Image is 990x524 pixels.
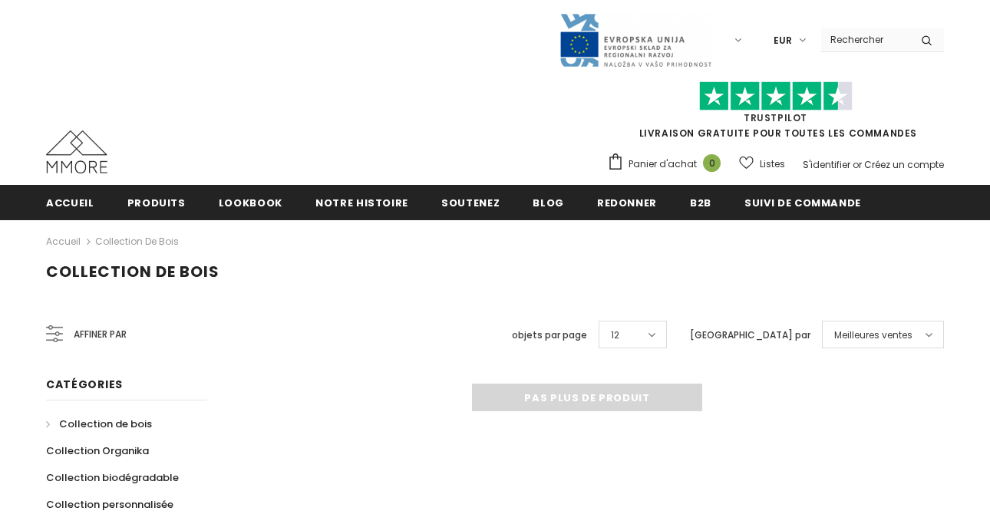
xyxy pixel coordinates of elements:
span: B2B [690,196,711,210]
a: Redonner [597,185,657,219]
span: Blog [533,196,564,210]
a: soutenez [441,185,500,219]
span: 0 [703,154,721,172]
label: objets par page [512,328,587,343]
span: Notre histoire [315,196,408,210]
span: Meilleures ventes [834,328,912,343]
a: Javni Razpis [559,33,712,46]
a: Collection de bois [95,235,179,248]
img: Cas MMORE [46,130,107,173]
span: Affiner par [74,326,127,343]
span: Collection Organika [46,443,149,458]
span: EUR [774,33,792,48]
a: Lookbook [219,185,282,219]
span: Catégories [46,377,123,392]
span: Panier d'achat [629,157,697,172]
span: Redonner [597,196,657,210]
a: Notre histoire [315,185,408,219]
a: Accueil [46,232,81,251]
a: Collection personnalisée [46,491,173,518]
a: Collection Organika [46,437,149,464]
a: B2B [690,185,711,219]
a: Collection de bois [46,410,152,437]
a: Créez un compte [864,158,944,171]
span: Collection de bois [59,417,152,431]
a: Blog [533,185,564,219]
a: S'identifier [803,158,850,171]
span: Accueil [46,196,94,210]
img: Faites confiance aux étoiles pilotes [699,81,853,111]
span: Listes [760,157,785,172]
img: Javni Razpis [559,12,712,68]
span: LIVRAISON GRATUITE POUR TOUTES LES COMMANDES [607,88,944,140]
span: Lookbook [219,196,282,210]
span: or [853,158,862,171]
a: Accueil [46,185,94,219]
input: Search Site [821,28,909,51]
span: Collection de bois [46,261,219,282]
span: Collection biodégradable [46,470,179,485]
a: Suivi de commande [744,185,861,219]
span: Suivi de commande [744,196,861,210]
span: Collection personnalisée [46,497,173,512]
a: TrustPilot [744,111,807,124]
span: 12 [611,328,619,343]
a: Produits [127,185,186,219]
span: soutenez [441,196,500,210]
span: Produits [127,196,186,210]
a: Collection biodégradable [46,464,179,491]
label: [GEOGRAPHIC_DATA] par [690,328,810,343]
a: Panier d'achat 0 [607,153,728,176]
a: Listes [739,150,785,177]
